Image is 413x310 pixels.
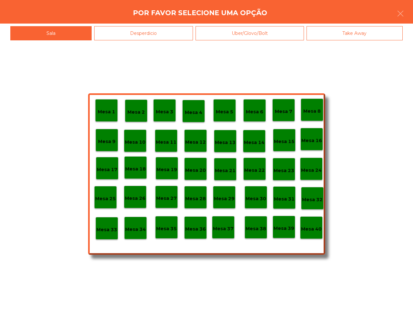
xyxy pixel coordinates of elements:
[97,166,117,173] p: Mesa 17
[10,26,92,41] div: Sala
[156,195,177,202] p: Mesa 27
[244,167,265,174] p: Mesa 22
[185,109,202,116] p: Mesa 4
[125,226,146,233] p: Mesa 34
[303,108,321,115] p: Mesa 8
[185,225,206,233] p: Mesa 36
[246,108,263,116] p: Mesa 6
[185,139,206,146] p: Mesa 12
[127,108,145,116] p: Mesa 2
[274,195,295,203] p: Mesa 31
[274,138,295,145] p: Mesa 15
[274,167,294,174] p: Mesa 23
[274,225,294,232] p: Mesa 39
[156,108,173,116] p: Mesa 3
[156,225,177,232] p: Mesa 35
[185,167,206,174] p: Mesa 20
[98,108,115,116] p: Mesa 1
[125,195,146,202] p: Mesa 26
[156,139,176,146] p: Mesa 11
[196,26,304,41] div: Uber/Glovo/Bolt
[125,165,146,173] p: Mesa 18
[307,26,403,41] div: Take Away
[301,225,322,233] p: Mesa 40
[156,166,177,173] p: Mesa 19
[95,195,116,202] p: Mesa 25
[98,138,116,145] p: Mesa 9
[302,196,323,203] p: Mesa 32
[185,195,206,202] p: Mesa 28
[275,108,292,115] p: Mesa 7
[216,108,233,116] p: Mesa 5
[246,225,266,232] p: Mesa 38
[301,167,322,174] p: Mesa 24
[96,226,117,233] p: Mesa 33
[246,195,266,202] p: Mesa 30
[125,139,146,146] p: Mesa 10
[301,137,322,144] p: Mesa 16
[215,139,236,146] p: Mesa 13
[94,26,193,41] div: Desperdicio
[215,167,236,174] p: Mesa 21
[133,8,267,18] h4: Por favor selecione uma opção
[244,139,265,146] p: Mesa 14
[214,195,235,202] p: Mesa 29
[213,225,234,232] p: Mesa 37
